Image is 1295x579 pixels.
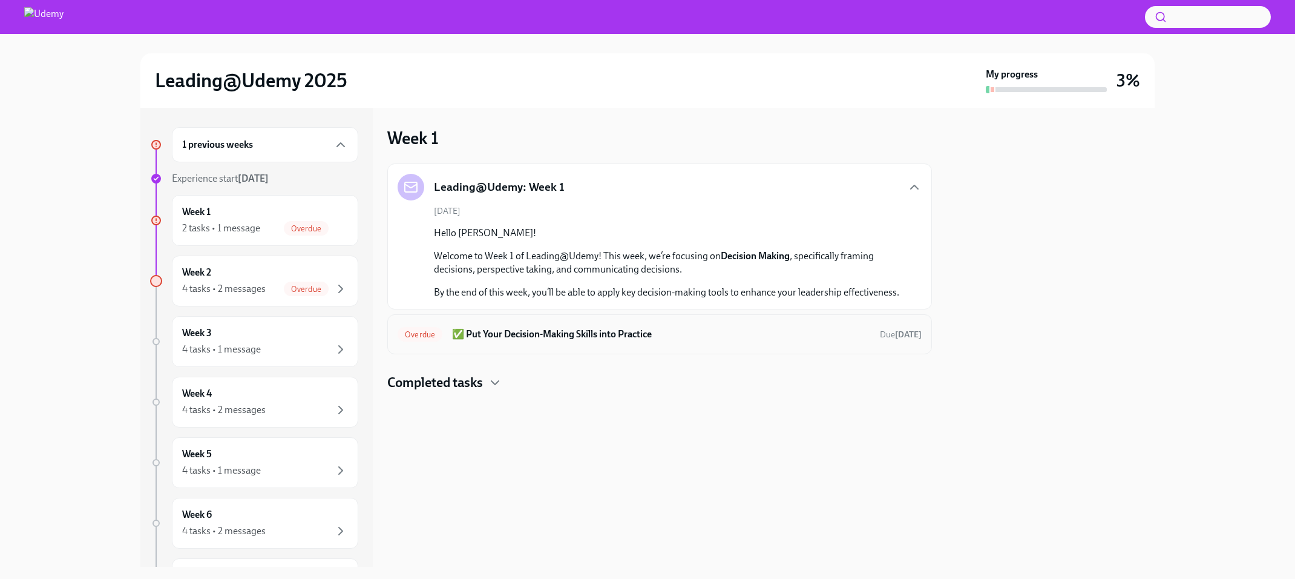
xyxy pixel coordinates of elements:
[721,250,790,262] strong: Decision Making
[182,403,266,417] div: 4 tasks • 2 messages
[150,498,358,549] a: Week 64 tasks • 2 messages
[182,205,211,219] h6: Week 1
[880,329,922,340] span: Due
[434,205,461,217] span: [DATE]
[150,437,358,488] a: Week 54 tasks • 1 message
[182,343,261,356] div: 4 tasks • 1 message
[150,172,358,185] a: Experience start[DATE]
[182,326,212,340] h6: Week 3
[880,329,922,340] span: September 19th, 2025 09:00
[387,127,439,149] h3: Week 1
[387,374,932,392] div: Completed tasks
[150,256,358,306] a: Week 24 tasks • 2 messagesOverdue
[155,68,347,93] h2: Leading@Udemy 2025
[434,179,565,195] h5: Leading@Udemy: Week 1
[172,173,269,184] span: Experience start
[182,282,266,296] div: 4 tasks • 2 messages
[895,329,922,340] strong: [DATE]
[284,224,329,233] span: Overdue
[238,173,269,184] strong: [DATE]
[182,508,212,521] h6: Week 6
[150,195,358,246] a: Week 12 tasks • 1 messageOverdue
[182,387,212,400] h6: Week 4
[24,7,64,27] img: Udemy
[434,227,902,240] p: Hello [PERSON_NAME]!
[150,377,358,428] a: Week 44 tasks • 2 messages
[452,328,870,341] h6: ✅ Put Your Decision-Making Skills into Practice
[387,374,483,392] h4: Completed tasks
[284,285,329,294] span: Overdue
[434,250,902,276] p: Welcome to Week 1 of Leading@Udemy! This week, we’re focusing on , specifically framing decisions...
[182,138,253,151] h6: 1 previous weeks
[172,127,358,162] div: 1 previous weeks
[986,68,1038,81] strong: My progress
[182,524,266,538] div: 4 tasks • 2 messages
[182,266,211,279] h6: Week 2
[398,330,442,339] span: Overdue
[150,316,358,367] a: Week 34 tasks • 1 message
[182,448,212,461] h6: Week 5
[398,325,922,344] a: Overdue✅ Put Your Decision-Making Skills into PracticeDue[DATE]
[182,464,261,477] div: 4 tasks • 1 message
[182,222,260,235] div: 2 tasks • 1 message
[1116,70,1140,91] h3: 3%
[434,286,902,299] p: By the end of this week, you’ll be able to apply key decision-making tools to enhance your leader...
